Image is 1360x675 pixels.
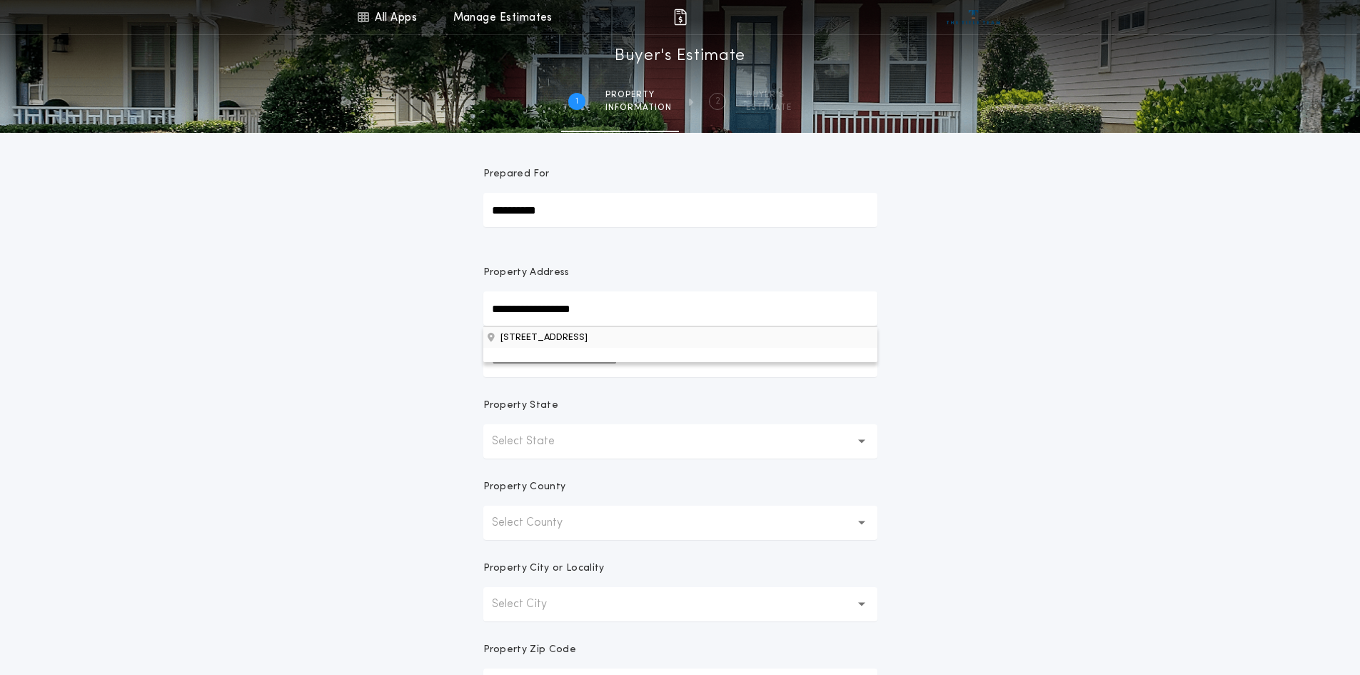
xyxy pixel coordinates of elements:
[492,433,578,450] p: Select State
[483,326,877,348] button: Property Address
[483,587,877,621] button: Select City
[483,424,877,459] button: Select State
[947,10,1000,24] img: vs-icon
[483,193,877,227] input: Prepared For
[746,102,792,114] span: ESTIMATE
[483,561,605,576] p: Property City or Locality
[746,89,792,101] span: BUYER'S
[483,266,877,280] p: Property Address
[483,480,566,494] p: Property County
[483,167,550,181] p: Prepared For
[605,89,672,101] span: Property
[483,399,558,413] p: Property State
[492,596,570,613] p: Select City
[575,96,578,107] h2: 1
[615,45,745,68] h1: Buyer's Estimate
[492,514,585,531] p: Select County
[715,96,720,107] h2: 2
[483,506,877,540] button: Select County
[605,102,672,114] span: information
[672,9,689,26] img: img
[483,643,576,657] p: Property Zip Code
